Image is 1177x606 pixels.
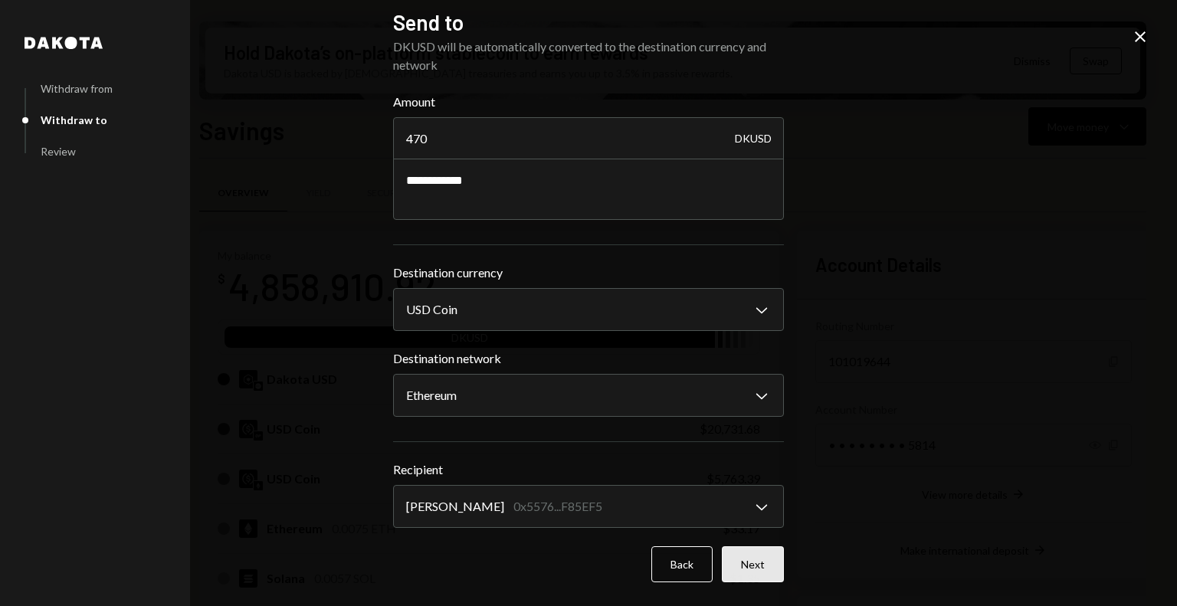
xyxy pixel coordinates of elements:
label: Amount [393,93,784,111]
div: Review [41,145,76,158]
label: Destination currency [393,264,784,282]
button: Recipient [393,485,784,528]
div: 0x5576...F85EF5 [513,497,602,516]
div: Withdraw to [41,113,107,126]
div: Withdraw from [41,82,113,95]
label: Destination network [393,349,784,368]
button: Destination network [393,374,784,417]
h2: Send to [393,8,784,38]
button: Destination currency [393,288,784,331]
div: DKUSD [735,117,772,160]
button: Next [722,546,784,582]
button: Back [651,546,713,582]
label: Recipient [393,460,784,479]
input: Enter amount [393,117,784,160]
div: DKUSD will be automatically converted to the destination currency and network [393,38,784,74]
